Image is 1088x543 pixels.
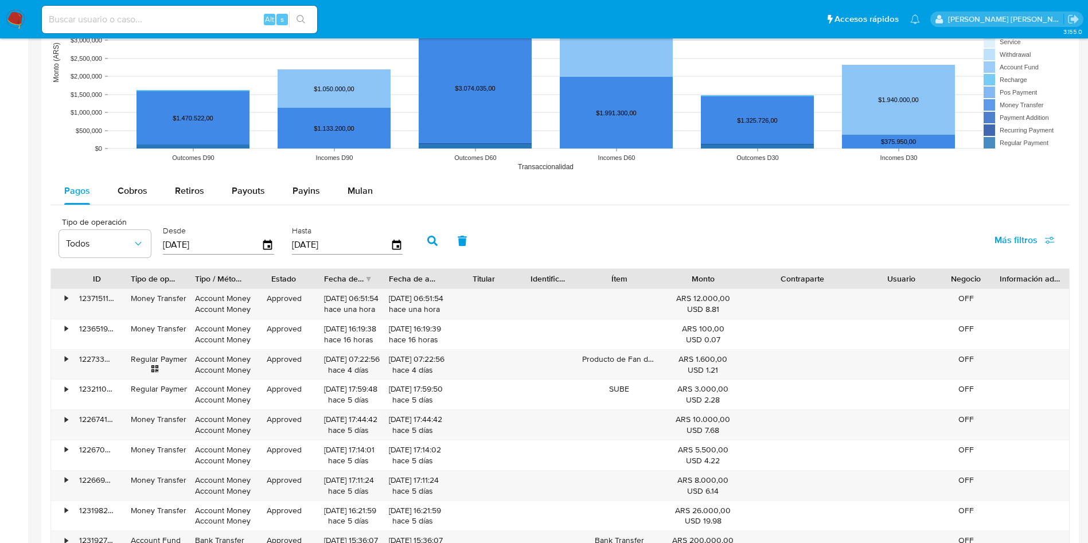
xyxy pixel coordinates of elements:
span: Alt [265,14,274,25]
p: sandra.helbardt@mercadolibre.com [948,14,1064,25]
span: 3.155.0 [1063,27,1082,36]
input: Buscar usuario o caso... [42,12,317,27]
span: s [280,14,284,25]
button: search-icon [289,11,313,28]
span: Accesos rápidos [834,13,899,25]
a: Notificaciones [910,14,920,24]
a: Salir [1067,13,1079,25]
